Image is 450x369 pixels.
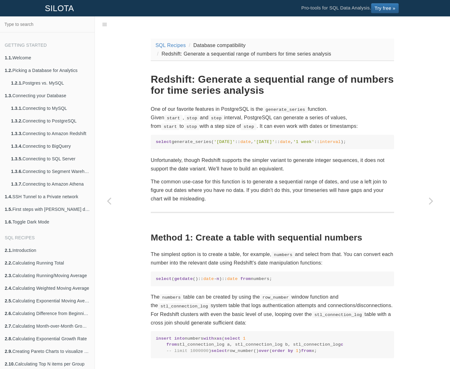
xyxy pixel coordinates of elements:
[156,336,172,341] span: insert
[5,361,15,366] b: 2.10.
[271,252,295,258] code: numbers
[272,348,285,353] span: order
[259,348,269,353] span: over
[95,32,123,369] a: Previous page: MySQL: Generate a sequential range of numbers for time series analysis
[166,348,209,353] span: -- limit 1000000
[5,207,12,212] b: 1.5.
[160,294,183,301] code: numbers
[5,68,12,73] b: 1.2.
[301,348,312,353] span: from
[5,260,12,265] b: 2.2.
[6,102,94,115] a: 1.3.1.Connecting to MySQL
[288,348,293,353] span: by
[371,3,399,13] a: Try free »
[5,311,12,316] b: 2.6.
[2,18,93,30] input: Type to search
[155,50,331,58] li: Redshift: Generate a sequential range of numbers for time series analysis
[156,276,389,282] code: ( ():: - ):: numbers;
[184,123,200,130] code: stop
[6,178,94,190] a: 1.3.7.Connecting to Amazon Athena
[260,294,291,301] code: row_number
[5,286,12,291] b: 2.4.
[319,140,341,144] span: interval
[211,348,227,353] span: select
[155,43,186,48] a: SQL Recipes
[151,177,394,203] p: The common use-case for this function is to generate a sequential range of dates, and use a left ...
[5,219,12,224] b: 1.6.
[11,156,22,161] b: 1.3.5.
[5,324,12,329] b: 2.7.
[166,342,177,347] span: from
[417,32,445,369] a: Next page: SQL Server: Date truncation for custom time periods like year, quarter, month, etc.
[263,106,308,113] code: generate_series
[11,80,22,86] b: 1.2.1.
[174,277,193,281] span: getdate
[156,140,172,144] span: select
[6,127,94,140] a: 1.3.3.Connecting to Amazon Redshift
[293,140,314,144] span: '1 week'
[243,336,246,341] span: 1
[161,123,179,130] code: start
[40,0,79,16] a: SILOTA
[6,115,94,127] a: 1.3.2.Connecting to PostgreSQL
[5,194,12,199] b: 1.4.
[312,312,365,318] code: stl_connection_log
[187,41,246,50] li: Database compatibility
[216,277,219,281] span: n
[11,118,22,123] b: 1.3.2.
[158,303,211,309] code: stl_connection_log
[164,115,183,121] code: start
[203,277,214,281] span: date
[216,336,222,341] span: as
[214,140,235,144] span: '[DATE]'
[5,298,12,303] b: 2.5.
[6,77,94,89] a: 1.2.1.Postgres vs. MySQL
[280,140,290,144] span: date
[5,336,12,341] b: 2.8.
[151,74,394,96] h1: Redshift: Generate a sequential range of numbers for time series analysis
[184,115,200,121] code: stop
[253,140,275,144] span: '[DATE]'
[11,169,22,174] b: 1.3.6.
[11,131,22,136] b: 1.3.3.
[11,106,22,111] b: 1.3.1.
[151,233,394,243] h2: Method 1: Create a table with sequential numbers
[5,93,12,98] b: 1.3.
[209,115,224,121] code: step
[241,123,257,130] code: step
[5,248,12,253] b: 2.1.
[295,0,405,16] li: Pro-tools for SQL Data Analysis.
[6,165,94,178] a: 1.3.6.Connecting to Segment Warehouse
[5,273,12,278] b: 2.3.
[6,140,94,152] a: 1.3.4.Connecting to BigQuery
[5,349,12,354] b: 2.9.
[240,277,251,281] span: from
[156,336,389,354] code: numbers x ( stl_connection_log a, stl_connection_log b, stl_connection_log ) row_number() ( ) x;
[296,348,298,353] span: 1
[240,140,251,144] span: date
[6,152,94,165] a: 1.3.5.Connecting to SQL Server
[5,55,12,60] b: 1.1.
[151,250,394,267] p: The simplest option is to create a table, for example, and select from that. You can convert each...
[341,342,343,347] span: c
[174,336,185,341] span: into
[156,139,389,145] code: generate_series( :: , :: , :: );
[151,293,394,327] p: The table can be created by using the window function and the system table that logs authenticati...
[151,105,394,131] p: One of our favorite features in PostgreSQL is the function. Given , and interval, PostgreSQL can ...
[203,336,214,341] span: with
[11,144,22,149] b: 1.3.4.
[227,277,238,281] span: date
[156,277,172,281] span: select
[11,182,22,187] b: 1.3.7.
[151,156,394,173] p: Unfortunately, though Redshift supports the simpler variant to generate integer sequences, it doe...
[224,336,240,341] span: select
